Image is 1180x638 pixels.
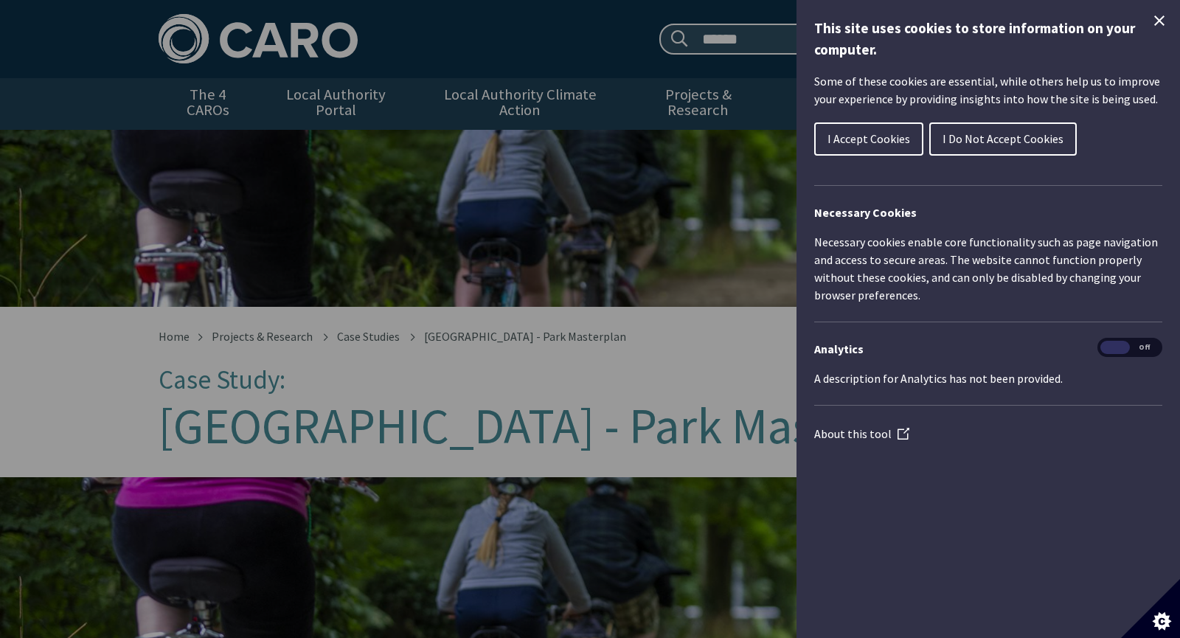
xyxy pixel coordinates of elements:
span: On [1100,341,1130,355]
button: I Accept Cookies [814,122,923,156]
p: Some of these cookies are essential, while others help us to improve your experience by providing... [814,72,1162,108]
h3: Analytics [814,340,1162,358]
span: I Accept Cookies [827,131,910,146]
button: I Do Not Accept Cookies [929,122,1077,156]
span: I Do Not Accept Cookies [943,131,1063,146]
p: Necessary cookies enable core functionality such as page navigation and access to secure areas. T... [814,233,1162,304]
p: A description for Analytics has not been provided. [814,370,1162,387]
h1: This site uses cookies to store information on your computer. [814,18,1162,60]
span: Off [1130,341,1159,355]
button: Close Cookie Control [1150,12,1168,30]
a: About this tool [814,426,909,441]
h2: Necessary Cookies [814,204,1162,221]
button: Set cookie preferences [1121,579,1180,638]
